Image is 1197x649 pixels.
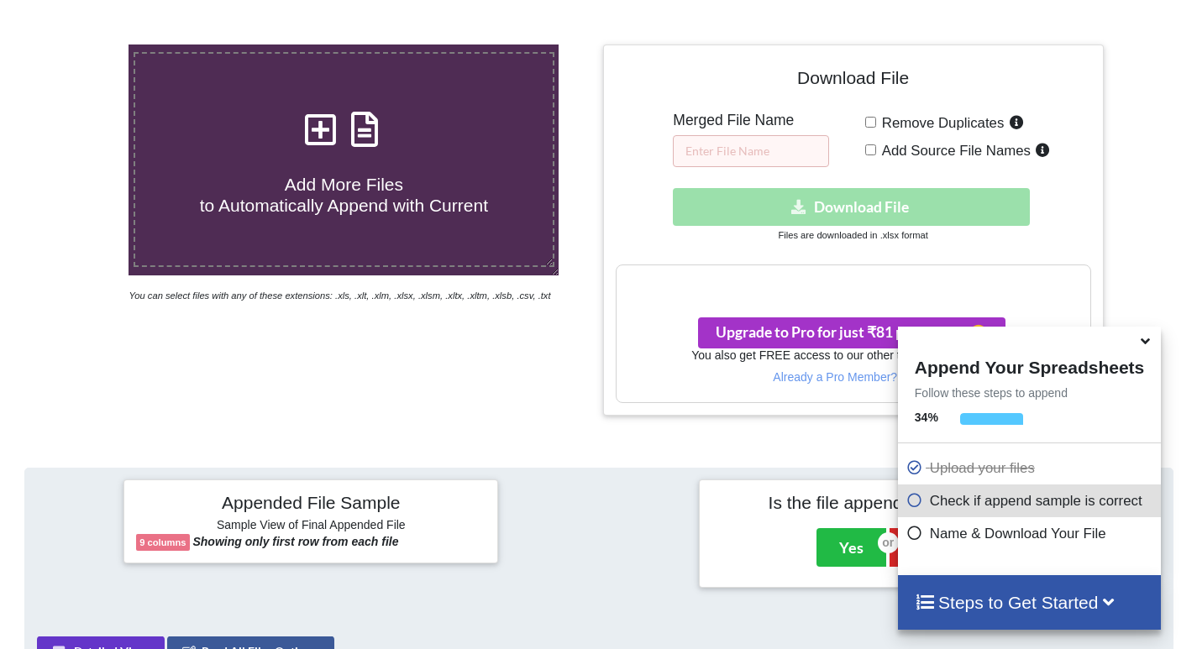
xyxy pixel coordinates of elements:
b: 34 % [915,411,938,424]
span: Add More Files to Automatically Append with Current [200,175,488,215]
h5: Merged File Name [673,112,829,129]
span: smile [963,323,988,341]
p: Check if append sample is correct [906,490,1157,511]
h4: Appended File Sample [136,492,486,516]
h6: You also get FREE access to our other tool [617,348,1090,363]
p: Name & Download Your File [906,523,1157,544]
span: Add Source File Names [876,143,1031,159]
p: Upload your files [906,458,1157,479]
button: No [890,528,955,567]
h6: Sample View of Final Appended File [136,518,486,535]
button: Upgrade to Pro for just ₹81 per monthsmile [698,317,1005,348]
h4: Is the file appended correctly? [711,492,1061,513]
p: Follow these steps to append [898,385,1161,401]
p: Already a Pro Member? Log In [617,369,1090,385]
h3: Your files are more than 1 MB [617,274,1090,292]
span: Remove Duplicates [876,115,1005,131]
h4: Download File [616,57,1091,105]
small: Files are downloaded in .xlsx format [778,230,927,240]
h4: Append Your Spreadsheets [898,353,1161,378]
i: You can select files with any of these extensions: .xls, .xlt, .xlm, .xlsx, .xlsm, .xltx, .xltm, ... [129,290,550,301]
span: Upgrade to Pro for just ₹81 per month [716,323,988,341]
b: 9 columns [139,537,186,547]
b: Showing only first row from each file [192,535,398,548]
button: Yes [816,528,886,567]
input: Enter File Name [673,135,829,167]
h4: Steps to Get Started [915,592,1144,613]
